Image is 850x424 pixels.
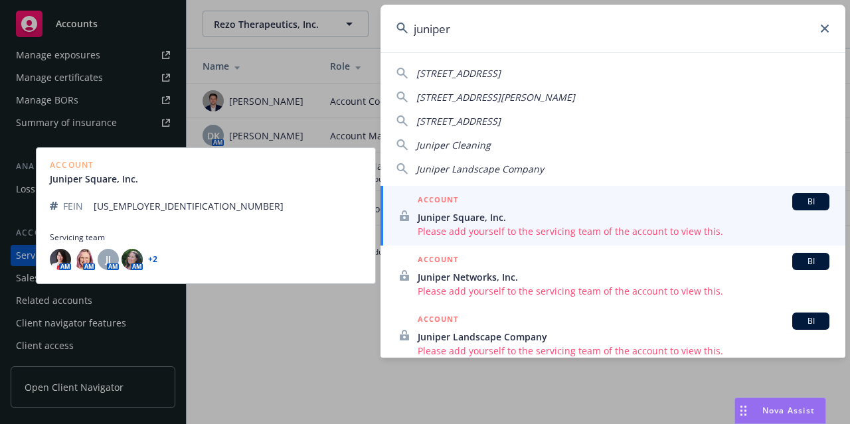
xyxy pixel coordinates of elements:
[734,397,826,424] button: Nova Assist
[416,115,501,127] span: [STREET_ADDRESS]
[418,284,829,298] span: Please add yourself to the servicing team of the account to view this.
[381,246,845,305] a: ACCOUNTBIJuniper Networks, Inc.Please add yourself to the servicing team of the account to view t...
[418,224,829,238] span: Please add yourself to the servicing team of the account to view this.
[762,405,815,416] span: Nova Assist
[418,344,829,358] span: Please add yourself to the servicing team of the account to view this.
[798,196,824,208] span: BI
[416,91,575,104] span: [STREET_ADDRESS][PERSON_NAME]
[418,270,829,284] span: Juniper Networks, Inc.
[418,210,829,224] span: Juniper Square, Inc.
[416,67,501,80] span: [STREET_ADDRESS]
[798,255,824,267] span: BI
[381,305,845,365] a: ACCOUNTBIJuniper Landscape CompanyPlease add yourself to the servicing team of the account to vie...
[381,5,845,52] input: Search...
[418,253,458,269] h5: ACCOUNT
[735,398,752,423] div: Drag to move
[418,313,458,328] h5: ACCOUNT
[418,193,458,209] h5: ACCOUNT
[381,186,845,246] a: ACCOUNTBIJuniper Square, Inc.Please add yourself to the servicing team of the account to view this.
[798,315,824,327] span: BI
[416,139,491,151] span: Juniper Cleaning
[418,330,829,344] span: Juniper Landscape Company
[416,163,544,175] span: Juniper Landscape Company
